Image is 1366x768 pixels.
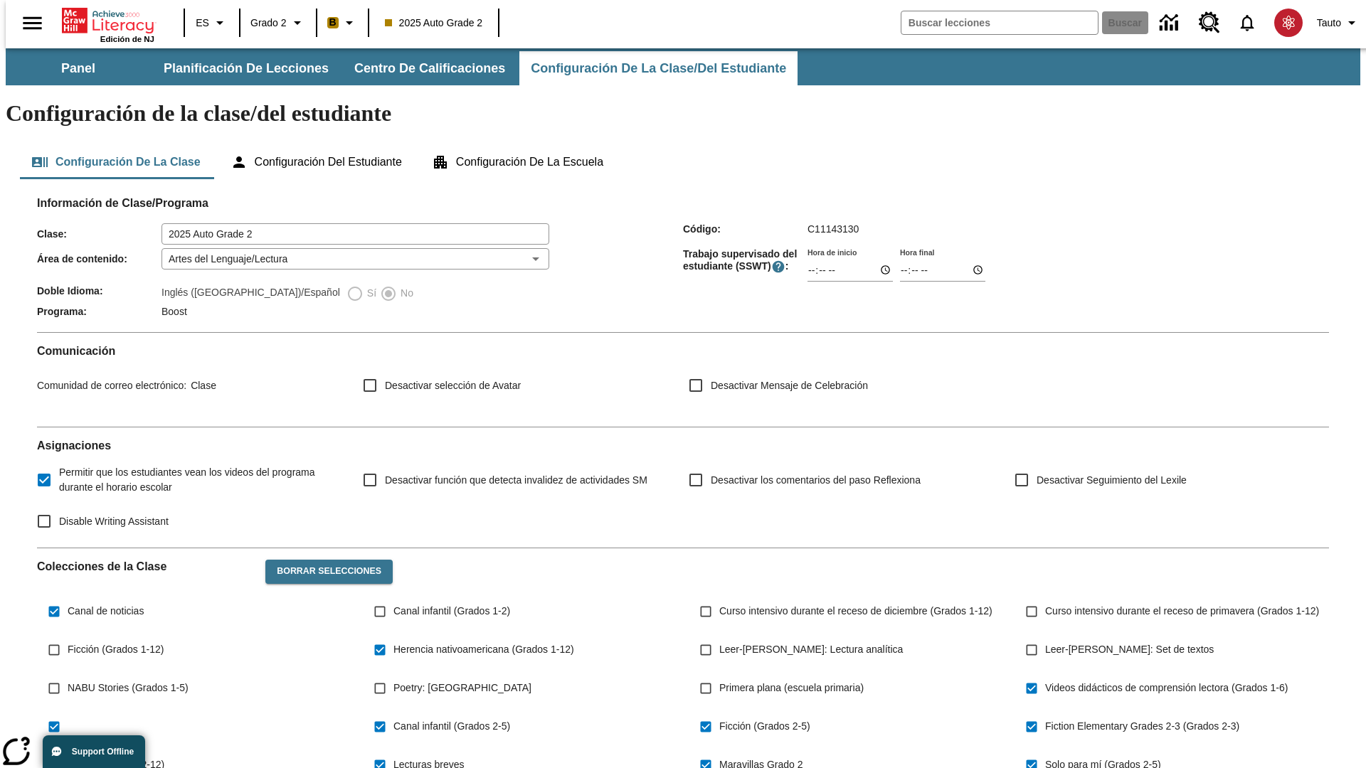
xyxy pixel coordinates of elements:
div: Asignaciones [37,439,1329,536]
span: Código : [683,223,808,235]
img: avatar image [1274,9,1303,37]
label: Hora final [900,247,934,257]
span: Programa : [37,306,162,317]
button: Configuración del estudiante [219,145,413,179]
span: Comunidad de correo electrónico : [37,380,186,391]
span: Desactivar función que detecta invalidez de actividades SM [385,473,647,488]
span: B [329,14,337,31]
span: C11143130 [808,223,859,235]
h2: Asignaciones [37,439,1329,452]
button: Boost El color de la clase es anaranjado claro. Cambiar el color de la clase. [322,10,364,36]
span: Panel [61,60,95,77]
div: Comunicación [37,344,1329,415]
h2: Colecciones de la Clase [37,560,254,573]
label: Inglés ([GEOGRAPHIC_DATA])/Español [162,285,340,302]
span: NABU Stories (Grados 1-5) [68,681,189,695]
span: Ficción (Grados 2-5) [719,719,810,734]
span: Configuración de la clase/del estudiante [531,60,786,77]
span: Edición de NJ [100,35,154,43]
input: Buscar campo [901,11,1098,34]
button: Configuración de la clase [20,145,212,179]
button: Centro de calificaciones [343,51,517,85]
h1: Configuración de la clase/del estudiante [6,100,1360,127]
button: Configuración de la clase/del estudiante [519,51,798,85]
h2: Información de Clase/Programa [37,196,1329,210]
h2: Comunicación [37,344,1329,358]
a: Centro de recursos, Se abrirá en una pestaña nueva. [1190,4,1229,42]
div: Subbarra de navegación [6,48,1360,85]
span: No [397,286,413,301]
span: Sí [364,286,376,301]
div: Portada [62,5,154,43]
span: Leer-[PERSON_NAME]: Lectura analítica [719,642,903,657]
span: Área de contenido : [37,253,162,265]
span: 2025 Auto Grade 2 [385,16,483,31]
button: Support Offline [43,735,145,768]
span: Canal de noticias [68,604,144,619]
span: Doble Idioma : [37,285,162,297]
span: Poetry: [GEOGRAPHIC_DATA] [393,681,531,695]
button: Grado: Grado 2, Elige un grado [245,10,312,36]
span: Permitir que los estudiantes vean los videos del programa durante el horario escolar [59,465,340,495]
span: Support Offline [72,747,134,757]
button: Escoja un nuevo avatar [1266,4,1311,41]
span: Desactivar Mensaje de Celebración [711,378,868,393]
span: Clase [186,380,216,391]
span: Grado 2 [250,16,287,31]
a: Portada [62,6,154,35]
span: Planificación de lecciones [164,60,329,77]
a: Notificaciones [1229,4,1266,41]
span: Clase : [37,228,162,240]
a: Centro de información [1151,4,1190,43]
button: Abrir el menú lateral [11,2,53,44]
span: Primera plana (escuela primaria) [719,681,864,695]
button: Perfil/Configuración [1311,10,1366,36]
button: Configuración de la escuela [420,145,615,179]
button: Lenguaje: ES, Selecciona un idioma [189,10,235,36]
label: Hora de inicio [808,247,857,257]
span: Desactivar Seguimiento del Lexile [1037,473,1187,488]
div: Subbarra de navegación [6,51,799,85]
span: Fiction Elementary Grades 2-3 (Grados 2-3) [1045,719,1239,734]
input: Clase [162,223,549,245]
span: Ficción (Grados 1-12) [68,642,164,657]
div: Artes del Lenguaje/Lectura [162,248,549,270]
span: Disable Writing Assistant [59,514,169,529]
span: ES [196,16,209,31]
span: Curso intensivo durante el receso de diciembre (Grados 1-12) [719,604,992,619]
span: Trabajo supervisado del estudiante (SSWT) : [683,248,808,274]
span: Curso intensivo durante el receso de primavera (Grados 1-12) [1045,604,1319,619]
span: Tauto [1317,16,1341,31]
div: Configuración de la clase/del estudiante [20,145,1346,179]
span: Desactivar selección de Avatar [385,378,521,393]
span: Videos didácticos de comprensión lectora (Grados 1-6) [1045,681,1288,695]
button: El Tiempo Supervisado de Trabajo Estudiantil es el período durante el cual los estudiantes pueden... [771,260,785,274]
button: Panel [7,51,149,85]
span: Centro de calificaciones [354,60,505,77]
span: Leer-[PERSON_NAME]: Set de textos [1045,642,1214,657]
span: Canal infantil (Grados 2-5) [393,719,510,734]
button: Planificación de lecciones [152,51,340,85]
span: Desactivar los comentarios del paso Reflexiona [711,473,921,488]
span: Herencia nativoamericana (Grados 1-12) [393,642,574,657]
span: Canal infantil (Grados 1-2) [393,604,510,619]
span: Boost [162,306,187,317]
div: Información de Clase/Programa [37,210,1329,321]
button: Borrar selecciones [265,560,393,584]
